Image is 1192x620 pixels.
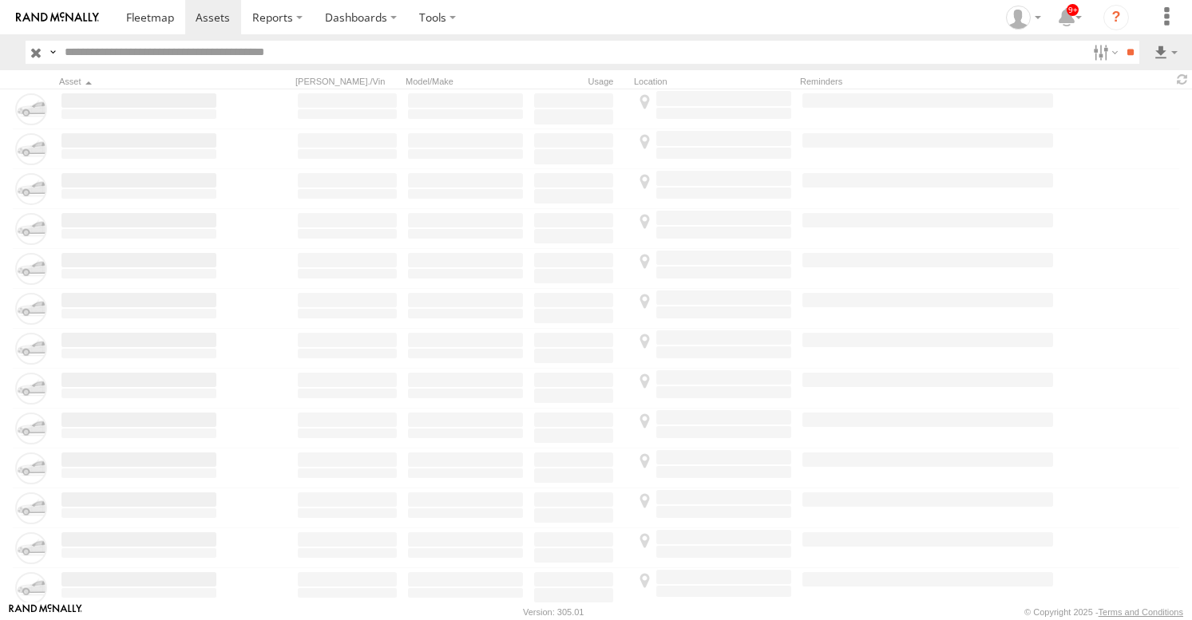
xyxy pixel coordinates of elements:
div: [PERSON_NAME]./Vin [295,76,399,87]
div: Model/Make [406,76,525,87]
label: Search Query [46,41,59,64]
div: Click to Sort [59,76,219,87]
div: Location [634,76,794,87]
i: ? [1103,5,1129,30]
div: © Copyright 2025 - [1024,607,1183,617]
div: Reminders [800,76,993,87]
label: Export results as... [1152,41,1179,64]
div: Usage [532,76,628,87]
label: Search Filter Options [1087,41,1121,64]
a: Visit our Website [9,604,82,620]
img: rand-logo.svg [16,12,99,23]
div: Version: 305.01 [523,607,584,617]
a: Terms and Conditions [1099,607,1183,617]
span: Refresh [1173,72,1192,87]
div: Zeyd Karahasanoglu [1000,6,1047,30]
